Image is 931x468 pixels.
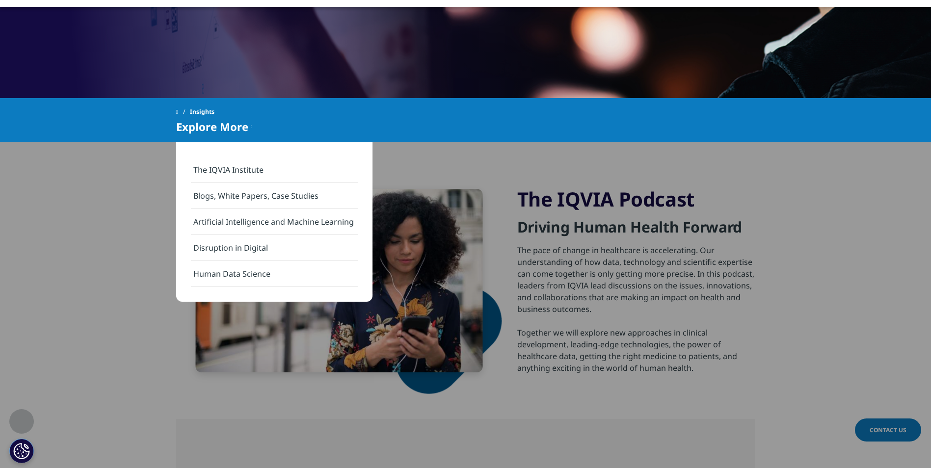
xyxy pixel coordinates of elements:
h4: Driving Human Health Forward [517,217,755,244]
span: Explore More [176,121,248,132]
a: Disruption in Digital [191,235,358,261]
a: Contact Us [855,418,921,442]
span: Insights [190,103,214,121]
a: The IQVIA Institute [191,157,358,183]
div: The pace of change in healthcare is accelerating. Our understanding of how data, technology and s... [517,211,755,374]
button: Cookies Settings [9,439,34,463]
a: Human Data Science [191,261,358,287]
a: Artificial Intelligence and Machine Learning [191,209,358,235]
a: Blogs, White Papers, Case Studies [191,183,358,209]
h3: The IQVIA Podcast [517,187,755,211]
span: Contact Us [870,426,906,434]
